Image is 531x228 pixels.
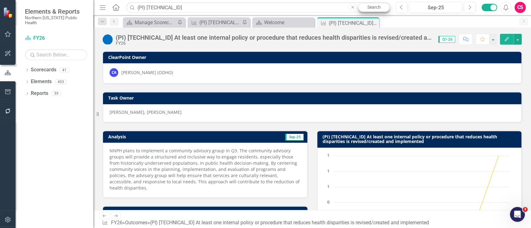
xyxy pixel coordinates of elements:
[438,36,455,43] span: Q1-26
[358,3,389,12] a: Search
[31,90,48,97] a: Reports
[109,68,118,77] div: CA
[254,19,313,26] a: Welcome
[116,41,432,46] div: FY26
[327,199,329,205] text: 0
[108,134,203,139] h3: Analysis
[329,19,378,27] div: (PI) [TECHNICAL_ID] At least one internal policy or procedure that reduces health disparities is ...
[25,8,87,15] span: Elements & Reports
[409,2,462,13] button: Sep-25
[108,55,518,60] h3: ClearPoint Owner
[111,220,122,226] a: FY26
[327,168,329,174] text: 1
[31,78,52,85] a: Elements
[116,34,432,41] div: (PI) [TECHNICAL_ID] At least one internal policy or procedure that reduces health disparities is ...
[109,109,515,115] p: [PERSON_NAME], [PERSON_NAME]
[124,19,176,26] a: Manage Scorecards
[135,19,176,26] div: Manage Scorecards
[31,66,56,74] a: Scorecards
[515,2,526,13] button: CS
[25,35,87,42] a: FY26
[150,220,429,226] div: (PI) [TECHNICAL_ID] At least one internal policy or procedure that reduces health disparities is ...
[327,184,329,189] text: 1
[510,207,525,222] iframe: Intercom live chat
[199,19,240,26] div: (PI) [TECHNICAL_ID] Reach at least 2,000 residents and visitors about the impact of secondhand ca...
[51,91,61,96] div: 59
[108,96,518,100] h3: Task Owner
[25,15,87,25] small: Northern [US_STATE] Public Health
[523,207,528,212] span: 3
[103,34,113,44] img: Not Started
[285,134,304,141] span: Sep-25
[411,4,460,11] div: Sep-25
[121,69,173,76] div: [PERSON_NAME] (ODHO)
[126,2,391,13] input: Search ClearPoint...
[108,210,304,214] h3: District Goals
[264,19,313,26] div: Welcome
[327,152,329,158] text: 1
[25,49,87,60] input: Search Below...
[189,19,240,26] a: (PI) [TECHNICAL_ID] Reach at least 2,000 residents and visitors about the impact of secondhand ca...
[3,7,14,18] img: ClearPoint Strategy
[323,134,519,144] h3: (PI) [TECHNICAL_ID] At least one internal policy or procedure that reduces health disparities is ...
[55,79,67,84] div: 493
[102,219,431,226] div: » »
[59,67,69,73] div: 41
[125,220,147,226] a: Outcomes
[109,148,301,191] p: NNPH plans to implement a community advisory group in Q3. The community advisory groups will prov...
